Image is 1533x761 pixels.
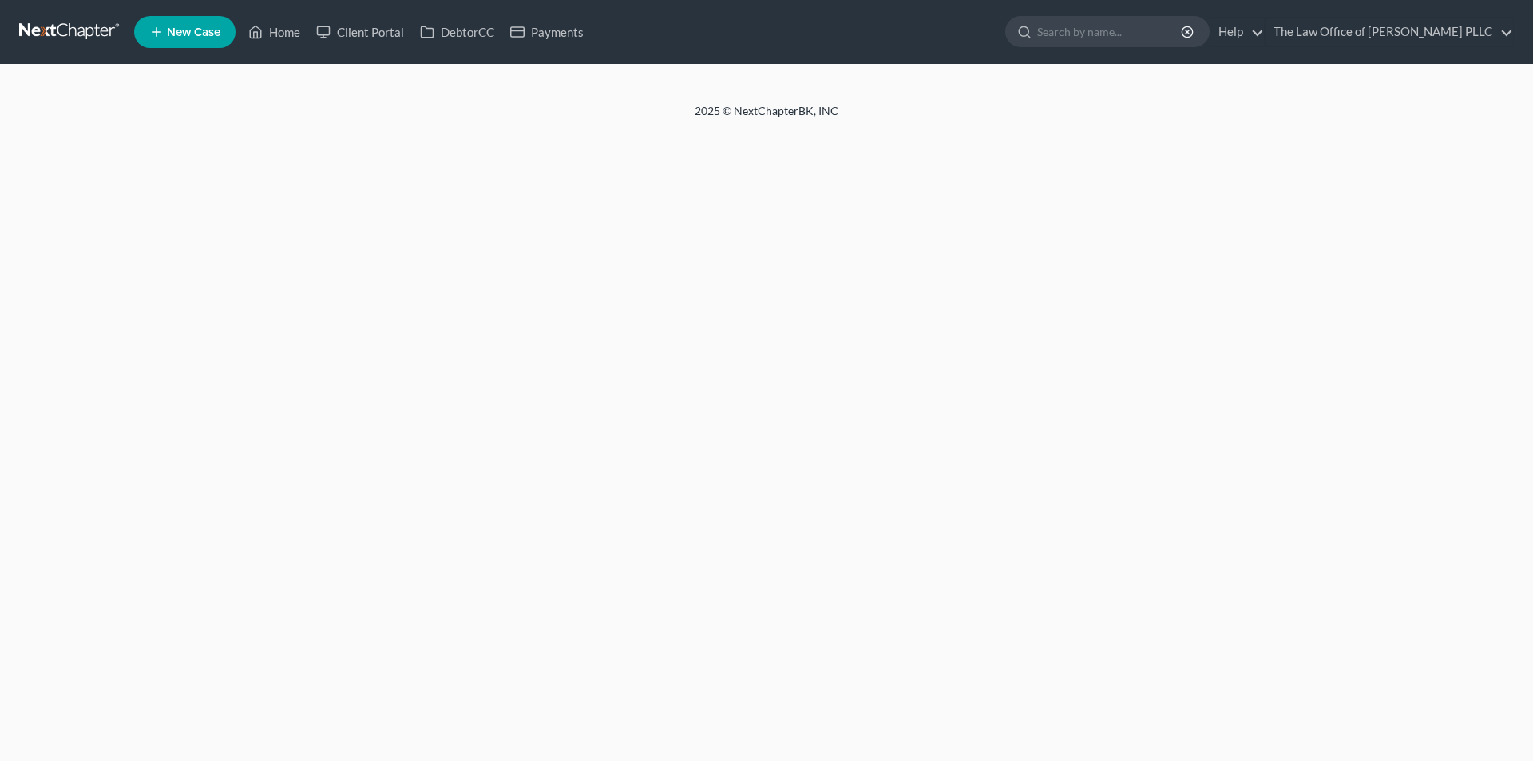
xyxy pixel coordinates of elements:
a: The Law Office of [PERSON_NAME] PLLC [1266,18,1513,46]
div: 2025 © NextChapterBK, INC [311,103,1222,132]
input: Search by name... [1037,17,1183,46]
a: Home [240,18,308,46]
a: Client Portal [308,18,412,46]
a: Payments [502,18,592,46]
a: Help [1210,18,1264,46]
a: DebtorCC [412,18,502,46]
span: New Case [167,26,220,38]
